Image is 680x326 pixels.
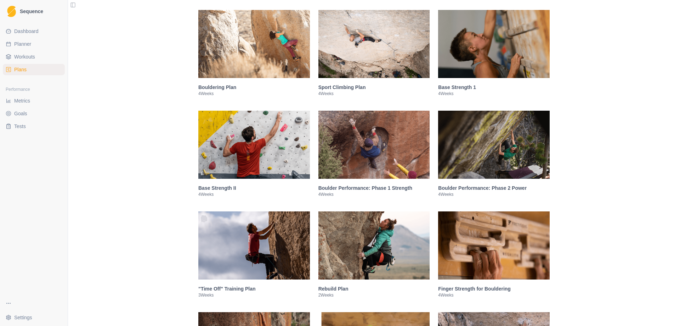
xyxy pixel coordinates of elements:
img: Base Strength 1 [438,10,550,78]
a: Metrics [3,95,65,106]
img: Base Strength II [198,111,310,179]
img: Finger Strength for Bouldering [438,211,550,280]
p: 4 Weeks [438,91,550,96]
h3: "Time Off" Training Plan [198,285,310,292]
p: 4 Weeks [438,192,550,197]
span: Sequence [20,9,43,14]
span: Goals [14,110,27,117]
a: Planner [3,38,65,50]
a: Plans [3,64,65,75]
a: Goals [3,108,65,119]
span: Plans [14,66,27,73]
span: Metrics [14,97,30,104]
p: 2 Weeks [318,292,430,298]
p: 4 Weeks [198,91,310,96]
button: Settings [3,312,65,323]
h3: Boulder Performance: Phase 2 Power [438,184,550,192]
h3: Base Strength 1 [438,84,550,91]
p: 4 Weeks [318,192,430,197]
img: Boulder Performance: Phase 1 Strength [318,111,430,179]
p: 4 Weeks [318,91,430,96]
img: Boulder Performance: Phase 2 Power [438,111,550,179]
a: Tests [3,121,65,132]
h3: Sport Climbing Plan [318,84,430,91]
a: Workouts [3,51,65,62]
p: 4 Weeks [438,292,550,298]
p: 4 Weeks [198,192,310,197]
img: Rebuild Plan [318,211,430,280]
div: Performance [3,84,65,95]
span: Planner [14,40,31,48]
h3: Base Strength II [198,184,310,192]
img: "Time Off" Training Plan [198,211,310,280]
img: Bouldering Plan [198,10,310,78]
span: Dashboard [14,28,39,35]
a: Dashboard [3,26,65,37]
img: Logo [7,6,16,17]
h3: Boulder Performance: Phase 1 Strength [318,184,430,192]
p: 3 Weeks [198,292,310,298]
h3: Finger Strength for Bouldering [438,285,550,292]
img: Sport Climbing Plan [318,10,430,78]
h3: Bouldering Plan [198,84,310,91]
span: Tests [14,123,26,130]
a: LogoSequence [3,3,65,20]
span: Workouts [14,53,35,60]
h3: Rebuild Plan [318,285,430,292]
